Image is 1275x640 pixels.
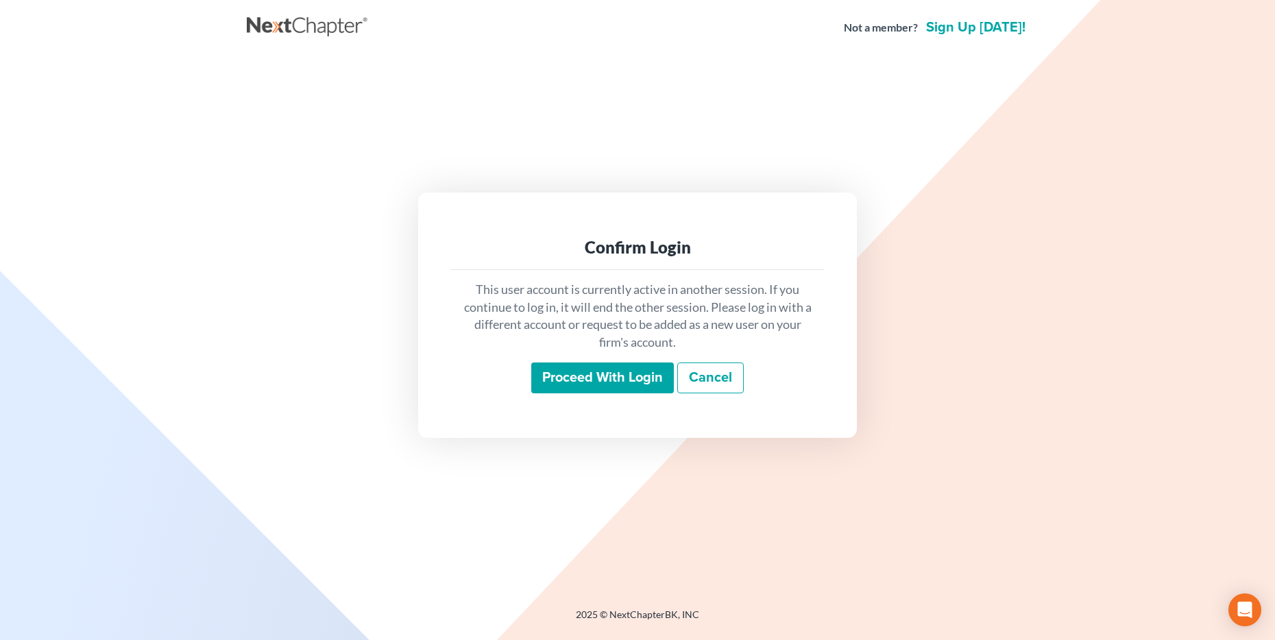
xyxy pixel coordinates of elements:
div: Open Intercom Messenger [1228,593,1261,626]
input: Proceed with login [531,362,674,394]
strong: Not a member? [844,20,918,36]
a: Sign up [DATE]! [923,21,1028,34]
div: Confirm Login [462,236,813,258]
p: This user account is currently active in another session. If you continue to log in, it will end ... [462,281,813,352]
a: Cancel [677,362,744,394]
div: 2025 © NextChapterBK, INC [247,608,1028,632]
